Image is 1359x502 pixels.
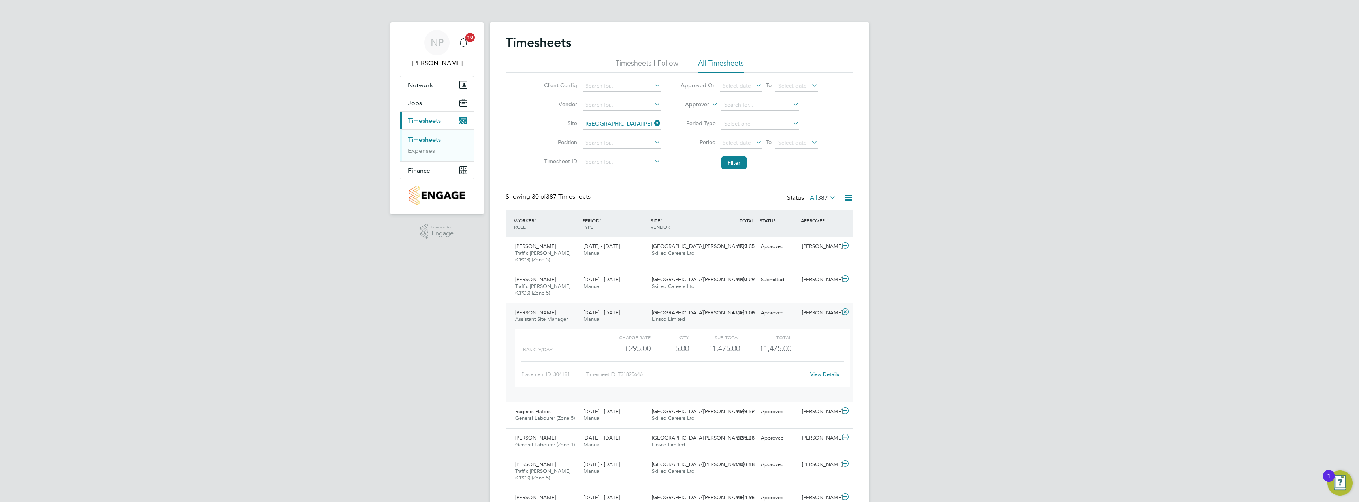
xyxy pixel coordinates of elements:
[515,309,556,316] span: [PERSON_NAME]
[532,193,591,201] span: 387 Timesheets
[758,405,799,418] div: Approved
[717,273,758,286] div: £207.29
[810,194,836,202] label: All
[652,309,754,316] span: [GEOGRAPHIC_DATA][PERSON_NAME] LLP
[651,342,689,355] div: 5.00
[723,139,751,146] span: Select date
[456,30,471,55] a: 10
[651,224,670,230] span: VENDOR
[652,408,754,415] span: [GEOGRAPHIC_DATA][PERSON_NAME] LLP
[584,309,620,316] span: [DATE] - [DATE]
[408,81,433,89] span: Network
[652,283,695,290] span: Skilled Careers Ltd
[586,368,805,381] div: Timesheet ID: TS1825646
[584,494,620,501] span: [DATE] - [DATE]
[506,35,571,51] h2: Timesheets
[616,58,678,73] li: Timesheets I Follow
[652,434,754,441] span: [GEOGRAPHIC_DATA][PERSON_NAME] LLP
[584,316,600,322] span: Manual
[515,434,556,441] span: [PERSON_NAME]
[680,139,716,146] label: Period
[400,162,474,179] button: Finance
[515,408,551,415] span: Regnars Plators
[431,224,454,231] span: Powered by
[583,81,661,92] input: Search for...
[799,213,840,227] div: APPROVER
[778,139,807,146] span: Select date
[652,441,685,448] span: Linsco Limited
[542,158,577,165] label: Timesheet ID
[542,139,577,146] label: Position
[400,186,474,205] a: Go to home page
[810,371,839,378] a: View Details
[408,167,430,174] span: Finance
[409,186,465,205] img: countryside-properties-logo-retina.png
[652,276,754,283] span: [GEOGRAPHIC_DATA][PERSON_NAME] LLP
[717,458,758,471] div: £1,009.18
[512,213,580,234] div: WORKER
[799,240,840,253] div: [PERSON_NAME]
[680,82,716,89] label: Approved On
[689,333,740,342] div: Sub Total
[515,316,568,322] span: Assistant Site Manager
[515,276,556,283] span: [PERSON_NAME]
[758,240,799,253] div: Approved
[583,137,661,149] input: Search for...
[584,276,620,283] span: [DATE] - [DATE]
[583,118,661,130] input: Search for...
[1327,476,1331,486] div: 1
[799,306,840,320] div: [PERSON_NAME]
[689,342,740,355] div: £1,475.00
[400,94,474,111] button: Jobs
[584,408,620,415] span: [DATE] - [DATE]
[758,306,799,320] div: Approved
[400,129,474,161] div: Timesheets
[584,441,600,448] span: Manual
[764,137,774,147] span: To
[600,342,651,355] div: £295.00
[660,217,662,224] span: /
[515,250,570,263] span: Traffic [PERSON_NAME] (CPCS) (Zone 5)
[652,250,695,256] span: Skilled Careers Ltd
[515,468,570,481] span: Traffic [PERSON_NAME] (CPCS) (Zone 5)
[760,344,791,353] span: £1,475.00
[514,224,526,230] span: ROLE
[515,441,575,448] span: General Labourer (Zone 1)
[649,213,717,234] div: SITE
[717,306,758,320] div: £1,475.00
[390,22,484,214] nav: Main navigation
[799,432,840,445] div: [PERSON_NAME]
[652,461,754,468] span: [GEOGRAPHIC_DATA][PERSON_NAME] LLP
[400,112,474,129] button: Timesheets
[721,100,799,111] input: Search for...
[542,82,577,89] label: Client Config
[408,117,441,124] span: Timesheets
[420,224,454,239] a: Powered byEngage
[515,243,556,250] span: [PERSON_NAME]
[400,76,474,94] button: Network
[740,333,791,342] div: Total
[523,347,553,352] span: Basic (£/day)
[680,120,716,127] label: Period Type
[584,461,620,468] span: [DATE] - [DATE]
[515,283,570,296] span: Traffic [PERSON_NAME] (CPCS) (Zone 5)
[584,243,620,250] span: [DATE] - [DATE]
[582,224,593,230] span: TYPE
[532,193,546,201] span: 30 of
[652,494,754,501] span: [GEOGRAPHIC_DATA][PERSON_NAME] LLP
[674,101,709,109] label: Approver
[717,405,758,418] div: £598.72
[758,432,799,445] div: Approved
[515,415,575,421] span: General Labourer (Zone 5)
[599,217,601,224] span: /
[584,250,600,256] span: Manual
[400,30,474,68] a: NP[PERSON_NAME]
[408,136,441,143] a: Timesheets
[652,316,685,322] span: Linsco Limited
[506,193,592,201] div: Showing
[652,243,754,250] span: [GEOGRAPHIC_DATA][PERSON_NAME] LLP
[717,240,758,253] div: £927.35
[799,273,840,286] div: [PERSON_NAME]
[778,82,807,89] span: Select date
[465,33,475,42] span: 10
